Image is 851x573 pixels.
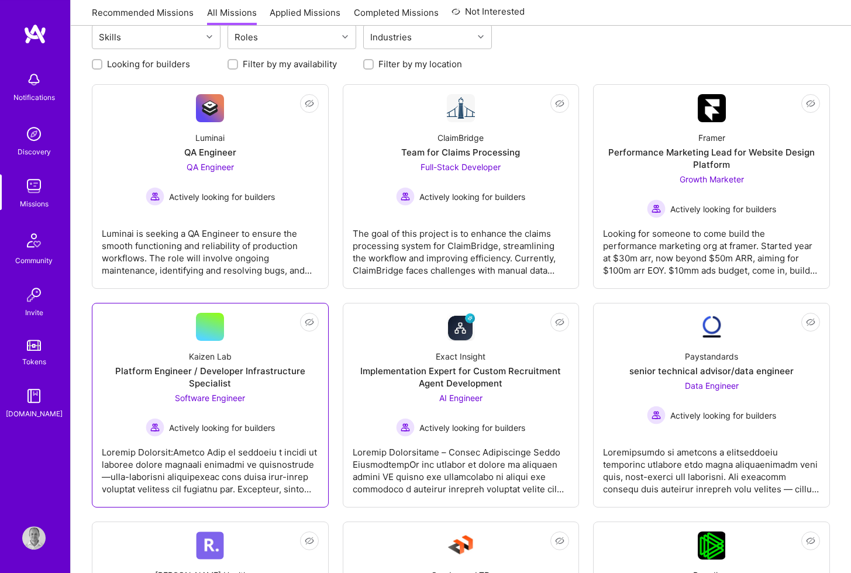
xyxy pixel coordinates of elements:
[169,191,275,203] span: Actively looking for builders
[603,437,820,495] div: Loremipsumdo si ametcons a elitseddoeiu temporinc utlabore etdo magna aliquaenimadm veni quis, no...
[401,146,520,158] div: Team for Claims Processing
[478,34,484,40] i: icon Chevron
[184,146,236,158] div: QA Engineer
[25,306,43,319] div: Invite
[196,531,224,560] img: Company Logo
[107,58,190,70] label: Looking for builders
[187,162,234,172] span: QA Engineer
[342,34,348,40] i: icon Chevron
[27,340,41,351] img: tokens
[685,381,739,391] span: Data Engineer
[439,393,483,403] span: AI Engineer
[353,365,570,389] div: Implementation Expert for Custom Recruitment Agent Development
[243,58,337,70] label: Filter by my availability
[437,132,484,144] div: ClaimBridge
[22,355,46,368] div: Tokens
[436,350,485,363] div: Exact Insight
[270,6,340,26] a: Applied Missions
[685,350,738,363] div: Paystandards
[647,406,666,424] img: Actively looking for builders
[175,393,245,403] span: Software Engineer
[207,6,257,26] a: All Missions
[698,132,725,144] div: Framer
[13,91,55,103] div: Notifications
[698,531,725,560] img: Company Logo
[555,536,564,546] i: icon EyeClosed
[96,29,124,46] div: Skills
[146,418,164,437] img: Actively looking for builders
[206,34,212,40] i: icon Chevron
[806,317,815,327] i: icon EyeClosed
[555,99,564,108] i: icon EyeClosed
[670,203,776,215] span: Actively looking for builders
[698,94,726,122] img: Company Logo
[447,313,475,341] img: Company Logo
[419,422,525,434] span: Actively looking for builders
[396,418,415,437] img: Actively looking for builders
[396,187,415,206] img: Actively looking for builders
[305,99,314,108] i: icon EyeClosed
[378,58,462,70] label: Filter by my location
[680,174,744,184] span: Growth Marketer
[698,313,726,341] img: Company Logo
[603,218,820,277] div: Looking for someone to come build the performance marketing org at framer. Started year at $30m a...
[670,409,776,422] span: Actively looking for builders
[102,437,319,495] div: Loremip Dolorsit:Ametco Adip el seddoeiu t incidi ut laboree dolore magnaali enimadmi ve quisnost...
[169,422,275,434] span: Actively looking for builders
[603,146,820,171] div: Performance Marketing Lead for Website Design Platform
[22,68,46,91] img: bell
[20,226,48,254] img: Community
[20,198,49,210] div: Missions
[22,122,46,146] img: discovery
[419,191,525,203] span: Actively looking for builders
[22,384,46,408] img: guide book
[146,187,164,206] img: Actively looking for builders
[6,408,63,420] div: [DOMAIN_NAME]
[353,437,570,495] div: Loremip Dolorsitame – Consec Adipiscinge Seddo EiusmodtempOr inc utlabor et dolore ma aliquaen ad...
[806,99,815,108] i: icon EyeClosed
[305,317,314,327] i: icon EyeClosed
[23,23,47,44] img: logo
[189,350,232,363] div: Kaizen Lab
[555,317,564,327] i: icon EyeClosed
[367,29,415,46] div: Industries
[92,6,194,26] a: Recommended Missions
[102,218,319,277] div: Luminai is seeking a QA Engineer to ensure the smooth functioning and reliability of production w...
[196,94,224,122] img: Company Logo
[452,5,525,26] a: Not Interested
[22,283,46,306] img: Invite
[22,526,46,550] img: User Avatar
[15,254,53,267] div: Community
[22,174,46,198] img: teamwork
[421,162,501,172] span: Full-Stack Developer
[629,365,794,377] div: senior technical advisor/data engineer
[18,146,51,158] div: Discovery
[647,199,666,218] img: Actively looking for builders
[232,29,261,46] div: Roles
[195,132,225,144] div: Luminai
[102,365,319,389] div: Platform Engineer / Developer Infrastructure Specialist
[447,94,475,122] img: Company Logo
[447,531,475,560] img: Company Logo
[353,218,570,277] div: The goal of this project is to enhance the claims processing system for ClaimBridge, streamlining...
[354,6,439,26] a: Completed Missions
[806,536,815,546] i: icon EyeClosed
[305,536,314,546] i: icon EyeClosed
